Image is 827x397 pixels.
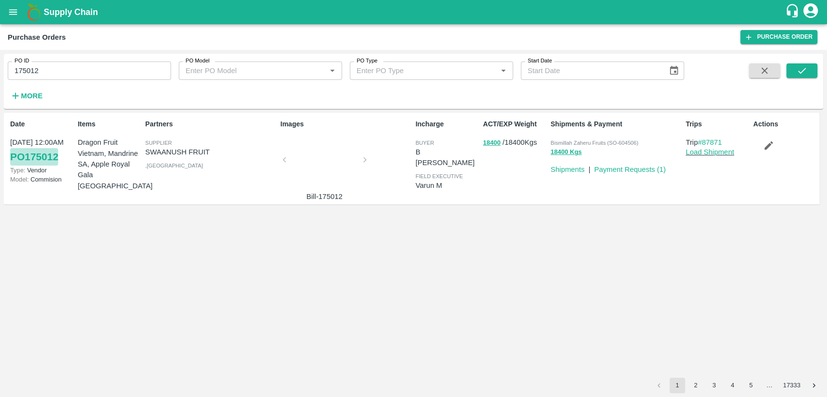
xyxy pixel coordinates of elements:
button: Go to next page [806,378,822,393]
a: #87871 [698,138,722,146]
input: Enter PO ID [8,61,171,80]
div: … [762,381,777,390]
p: Bill-175012 [288,191,361,202]
span: , [GEOGRAPHIC_DATA] [145,163,203,168]
span: Bismillah Zaheru Fruits (SO-604506) [550,140,638,146]
p: Trip [686,137,749,148]
span: Supplier [145,140,172,146]
b: Supply Chain [44,7,98,17]
label: PO ID [15,57,29,65]
p: Trips [686,119,749,129]
p: [DATE] 12:00AM [10,137,74,148]
input: Enter PO Model [182,64,311,77]
input: Enter PO Type [353,64,482,77]
nav: pagination navigation [650,378,823,393]
p: / 18400 Kgs [483,137,546,148]
span: Model: [10,176,29,183]
a: PO175012 [10,148,58,166]
strong: More [21,92,43,100]
label: PO Model [186,57,210,65]
a: Payment Requests (1) [594,166,666,173]
button: 18400 [483,137,500,149]
p: Varun M [415,180,479,191]
button: More [8,88,45,104]
button: Go to page 17333 [780,378,803,393]
button: Open [497,64,510,77]
button: Open [326,64,339,77]
span: Type: [10,167,25,174]
p: Vendor [10,166,74,175]
p: Shipments & Payment [550,119,682,129]
p: Partners [145,119,277,129]
button: Choose date [665,61,683,80]
button: Go to page 2 [688,378,703,393]
button: Go to page 3 [706,378,722,393]
p: SWAANUSH FRUIT [145,147,277,157]
button: page 1 [670,378,685,393]
p: ACT/EXP Weight [483,119,546,129]
button: Go to page 4 [725,378,740,393]
p: Incharge [415,119,479,129]
a: Purchase Order [740,30,817,44]
a: Supply Chain [44,5,785,19]
div: account of current user [802,2,819,22]
span: buyer [415,140,434,146]
a: Load Shipment [686,148,734,156]
div: Purchase Orders [8,31,66,44]
div: | [584,160,590,175]
p: Dragon Fruit Vietnam, Mandrine SA, Apple Royal Gala [GEOGRAPHIC_DATA] [78,137,141,191]
input: Start Date [521,61,661,80]
p: Actions [753,119,817,129]
a: Shipments [550,166,584,173]
p: Items [78,119,141,129]
div: customer-support [785,3,802,21]
label: PO Type [357,57,377,65]
p: Commision [10,175,74,184]
button: 18400 Kgs [550,147,581,158]
label: Start Date [528,57,552,65]
img: logo [24,2,44,22]
span: field executive [415,173,463,179]
button: Go to page 5 [743,378,759,393]
p: Date [10,119,74,129]
button: open drawer [2,1,24,23]
p: B [PERSON_NAME] [415,147,479,168]
p: Images [281,119,412,129]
